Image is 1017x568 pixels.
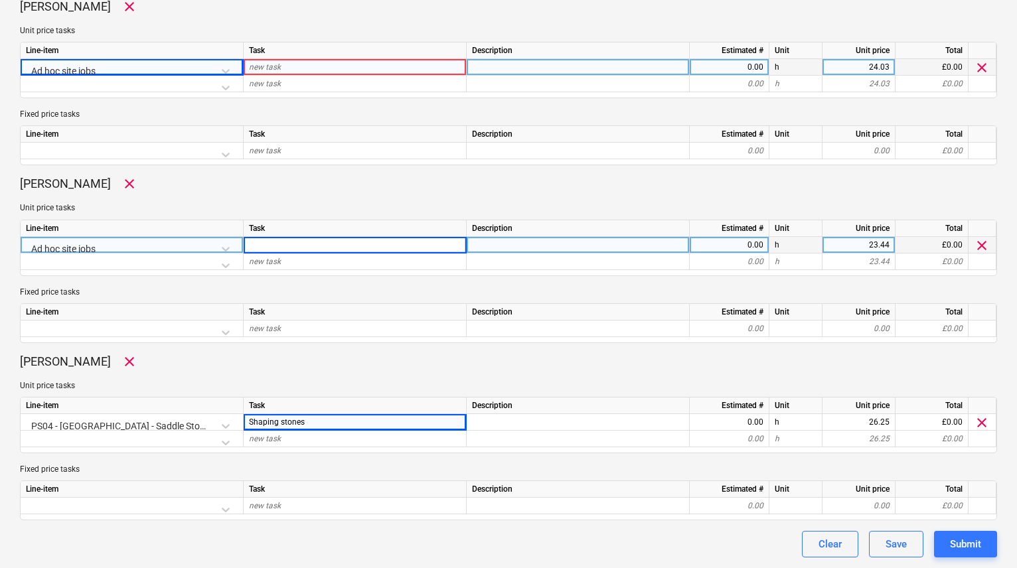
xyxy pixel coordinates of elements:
[249,324,281,333] span: new task
[896,414,969,431] div: £0.00
[695,143,763,159] div: 0.00
[690,42,769,59] div: Estimated #
[828,143,890,159] div: 0.00
[822,397,896,414] div: Unit price
[467,42,690,59] div: Description
[828,237,890,253] div: 23.44
[769,253,822,270] div: h
[695,320,763,337] div: 0.00
[20,380,997,391] p: Unit price tasks
[769,76,822,92] div: h
[974,60,990,76] span: clear
[819,535,842,553] div: Clear
[244,304,467,320] div: Task
[467,397,690,414] div: Description
[869,531,923,557] button: Save
[896,42,969,59] div: Total
[690,397,769,414] div: Estimated #
[249,79,281,88] span: new task
[121,176,137,192] span: Remove worker
[802,531,858,557] button: Clear
[974,415,990,431] span: clear
[695,237,763,253] div: 0.00
[244,220,467,237] div: Task
[769,414,822,431] div: h
[20,109,997,120] p: Fixed price tasks
[690,220,769,237] div: Estimated #
[695,414,763,431] div: 0.00
[21,397,244,414] div: Line-item
[769,220,822,237] div: Unit
[20,354,111,370] p: [PERSON_NAME]
[828,320,890,337] div: 0.00
[249,146,281,155] span: new task
[828,498,890,514] div: 0.00
[896,59,969,76] div: £0.00
[934,531,997,557] button: Submit
[886,535,907,553] div: Save
[822,304,896,320] div: Unit price
[20,202,997,214] p: Unit price tasks
[20,25,997,36] p: Unit price tasks
[769,237,822,253] div: h
[695,431,763,447] div: 0.00
[896,237,969,253] div: £0.00
[769,481,822,498] div: Unit
[249,62,281,72] span: new task
[467,304,690,320] div: Description
[896,481,969,498] div: Total
[690,126,769,143] div: Estimated #
[244,42,467,59] div: Task
[695,59,763,76] div: 0.00
[896,143,969,159] div: £0.00
[896,220,969,237] div: Total
[896,76,969,92] div: £0.00
[244,126,467,143] div: Task
[828,59,890,76] div: 24.03
[121,354,137,370] span: Remove worker
[244,481,467,498] div: Task
[690,304,769,320] div: Estimated #
[21,126,244,143] div: Line-item
[21,220,244,237] div: Line-item
[769,304,822,320] div: Unit
[822,42,896,59] div: Unit price
[21,304,244,320] div: Line-item
[822,126,896,143] div: Unit price
[828,431,890,447] div: 26.25
[21,481,244,498] div: Line-item
[467,126,690,143] div: Description
[769,42,822,59] div: Unit
[896,320,969,337] div: £0.00
[695,498,763,514] div: 0.00
[769,126,822,143] div: Unit
[20,464,997,475] p: Fixed price tasks
[896,431,969,447] div: £0.00
[828,76,890,92] div: 24.03
[467,481,690,498] div: Description
[20,287,997,298] p: Fixed price tasks
[467,220,690,237] div: Description
[249,417,305,427] span: Shaping stones
[828,253,890,270] div: 23.44
[249,501,281,510] span: new task
[896,304,969,320] div: Total
[974,237,990,253] span: clear
[695,76,763,92] div: 0.00
[21,42,244,59] div: Line-item
[695,253,763,270] div: 0.00
[896,126,969,143] div: Total
[896,498,969,514] div: £0.00
[690,481,769,498] div: Estimated #
[244,397,467,414] div: Task
[20,176,111,192] p: [PERSON_NAME]
[950,535,981,553] div: Submit
[828,414,890,431] div: 26.25
[769,397,822,414] div: Unit
[822,481,896,498] div: Unit price
[822,220,896,237] div: Unit price
[249,257,281,266] span: new task
[896,397,969,414] div: Total
[896,253,969,270] div: £0.00
[249,434,281,443] span: new task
